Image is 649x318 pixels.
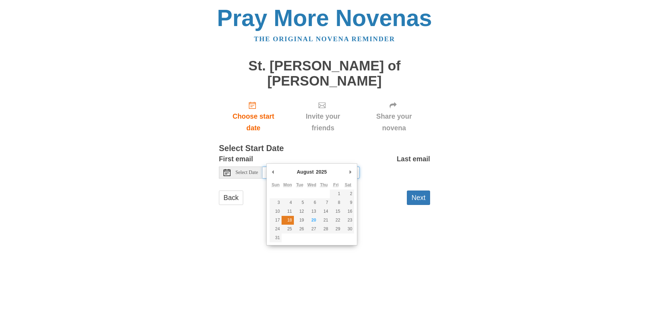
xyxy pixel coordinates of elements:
[272,182,280,187] abbr: Sunday
[318,225,330,233] button: 28
[330,225,342,233] button: 29
[270,167,277,177] button: Previous Month
[295,111,351,134] span: Invite your friends
[307,182,316,187] abbr: Wednesday
[342,225,354,233] button: 30
[263,167,360,179] input: Use the arrow keys to pick a date
[254,35,395,43] a: The original novena reminder
[347,167,354,177] button: Next Month
[333,182,339,187] abbr: Friday
[330,198,342,207] button: 8
[306,225,318,233] button: 27
[330,189,342,198] button: 1
[342,198,354,207] button: 9
[315,167,328,177] div: 2025
[330,207,342,216] button: 15
[306,216,318,225] button: 20
[318,207,330,216] button: 14
[306,207,318,216] button: 13
[282,216,294,225] button: 18
[282,207,294,216] button: 11
[296,167,315,177] div: August
[330,216,342,225] button: 22
[226,111,281,134] span: Choose start date
[294,216,306,225] button: 19
[320,182,328,187] abbr: Thursday
[365,111,423,134] span: Share your novena
[294,207,306,216] button: 12
[270,216,282,225] button: 17
[318,198,330,207] button: 7
[219,144,430,153] h3: Select Start Date
[217,5,432,31] a: Pray More Novenas
[397,153,430,165] label: Last email
[219,58,430,88] h1: St. [PERSON_NAME] of [PERSON_NAME]
[342,207,354,216] button: 16
[342,189,354,198] button: 2
[288,95,358,137] div: Click "Next" to confirm your start date first.
[306,198,318,207] button: 6
[235,170,258,175] span: Select Date
[283,182,292,187] abbr: Monday
[294,225,306,233] button: 26
[219,191,243,205] a: Back
[342,216,354,225] button: 23
[270,198,282,207] button: 3
[219,95,288,137] a: Choose start date
[270,207,282,216] button: 10
[270,225,282,233] button: 24
[219,153,253,165] label: First email
[407,191,430,205] button: Next
[358,95,430,137] div: Click "Next" to confirm your start date first.
[294,198,306,207] button: 5
[318,216,330,225] button: 21
[296,182,303,187] abbr: Tuesday
[345,182,351,187] abbr: Saturday
[270,233,282,242] button: 31
[282,225,294,233] button: 25
[282,198,294,207] button: 4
